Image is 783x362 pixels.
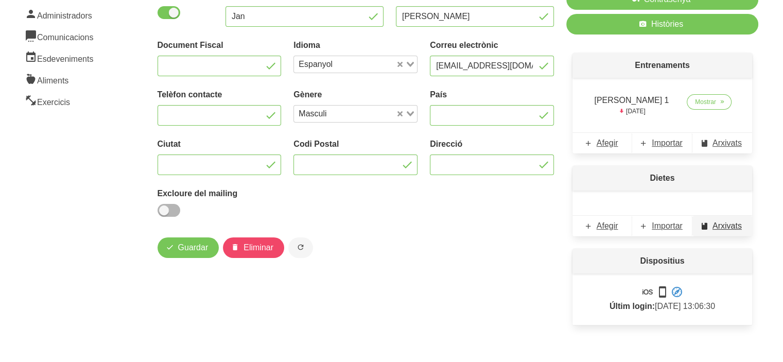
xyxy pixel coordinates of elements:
a: Administradors [19,4,102,25]
label: Telèfon contacte [158,89,282,101]
span: Arxivats [712,220,742,232]
a: Esdeveniments [19,47,102,68]
a: Arxivats [692,216,752,236]
button: Guardar [158,237,219,258]
input: Search for option [336,58,395,71]
label: Gènere [293,89,417,101]
button: Clear Selected [397,61,403,68]
a: Comunicacions [19,25,102,47]
p: Dietes [572,166,752,191]
a: Afegir [572,216,632,236]
span: Importar [652,137,683,149]
a: Històries [566,14,758,35]
span: Espanyol [296,58,335,71]
p: [DATE] 13:06:30 [585,286,740,313]
a: Arxivats [692,133,752,153]
a: Exercicis [19,90,102,112]
div: Search for option [293,105,417,123]
span: Masculi [296,108,329,120]
span: Importar [652,220,683,232]
a: Mostrar [687,94,732,110]
div: Search for option [293,56,417,73]
a: Afegir [572,133,632,153]
td: [PERSON_NAME] 1 [585,90,678,120]
p: [DATE] [591,107,672,116]
span: Mostrar [695,97,716,107]
label: Codi Postal [293,138,417,150]
strong: Últim login: [610,302,655,311]
label: Excloure del mailing [158,187,282,200]
span: Afegir [597,220,618,232]
label: Direcció [430,138,554,150]
label: Correu electrònic [430,39,554,51]
a: Importar [632,133,692,153]
span: Afegir [597,137,618,149]
button: Clear Selected [397,110,403,118]
span: Històries [651,18,683,30]
span: Arxivats [712,137,742,149]
label: Ciutat [158,138,282,150]
input: Search for option [330,108,395,120]
a: Importar [632,216,692,236]
a: Aliments [19,68,102,90]
button: Eliminar [223,237,284,258]
span: Guardar [178,242,208,254]
label: País [430,89,554,101]
label: Document Fiscal [158,39,282,51]
label: Idioma [293,39,417,51]
p: Entrenaments [572,53,752,78]
span: Eliminar [243,242,273,254]
p: Dispositius [572,249,752,273]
